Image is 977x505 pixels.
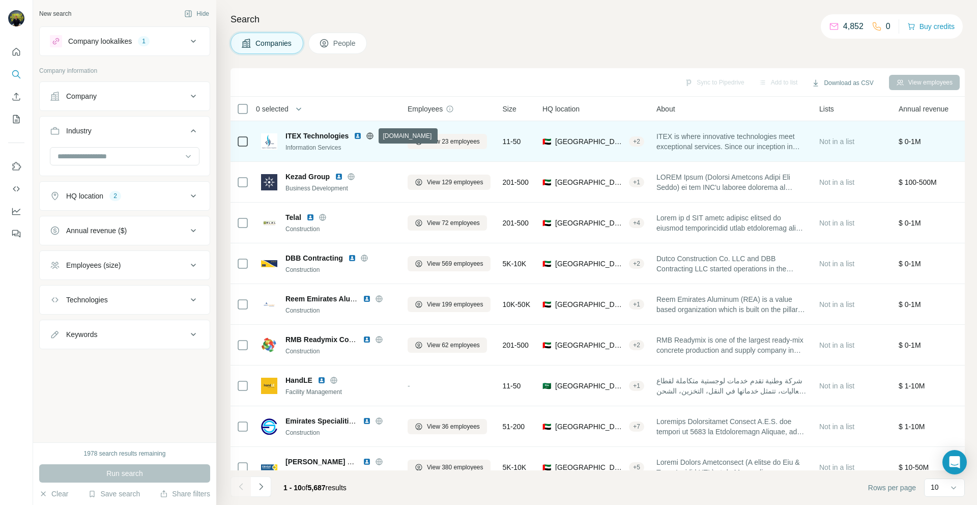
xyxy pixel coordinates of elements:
span: Loremips Dolorsitamet Consect A.E.S. doe tempori ut 5683 la Etdoloremagn Aliquae, adm ven quisno ... [656,416,807,437]
button: Buy credits [907,19,955,34]
span: 🇦🇪 [542,177,551,187]
button: My lists [8,110,24,128]
img: Logo of Reem Emirates Aluminum [261,296,277,313]
span: View 36 employees [427,422,480,431]
div: Keywords [66,329,97,340]
span: 🇦🇪 [542,462,551,472]
span: [GEOGRAPHIC_DATA] [555,136,625,147]
span: RMB Readymix is one of the largest ready-mix concrete production and supply company in [GEOGRAPHI... [656,335,807,355]
span: Employees [408,104,443,114]
img: LinkedIn logo [306,213,314,221]
img: Logo of ITEX Technologies [261,133,277,150]
span: Reem Emirates Aluminum (REA) is a value based organization which is built on the pillars of commi... [656,294,807,315]
img: Avatar [8,10,24,26]
span: View 23 employees [427,137,480,146]
div: Company [66,91,97,101]
span: 11-50 [503,136,521,147]
img: Logo of Kezad Group [261,174,277,190]
span: View 62 employees [427,341,480,350]
button: View 23 employees [408,134,487,149]
div: Information Services [285,143,395,152]
button: View 62 employees [408,338,487,353]
span: Not in a list [819,341,854,349]
div: Open Intercom Messenger [942,450,967,474]
span: Kezad Group [285,172,330,182]
span: View 380 employees [427,463,483,472]
span: 10K-50K [503,299,530,310]
span: 🇦🇪 [542,422,551,432]
span: Not in a list [819,178,854,186]
button: Share filters [160,489,210,499]
button: Technologies [40,288,210,312]
span: $ 1-10M [899,423,925,431]
span: $ 0-1M [899,219,921,227]
div: + 1 [629,300,644,309]
img: Logo of HandLE [261,378,277,394]
div: Construction [285,225,395,234]
div: 2 [109,191,121,201]
span: شركة وطنية تقدم خدمات لوجستية متكاملة لقطاع الفعاليات، تتمثل خدماتها في النقل، التخزين، الشحن وال... [656,376,807,396]
button: Industry [40,119,210,147]
span: Not in a list [819,463,854,471]
span: $ 0-1M [899,137,921,146]
span: 201-500 [503,340,529,350]
span: 🇦🇪 [542,299,551,310]
div: + 1 [629,178,644,187]
button: View 199 employees [408,297,491,312]
div: Industry [66,126,92,136]
span: 🇦🇪 [542,136,551,147]
button: Enrich CSV [8,88,24,106]
div: + 5 [629,463,644,472]
button: Employees (size) [40,253,210,277]
div: Construction [285,306,395,315]
div: Company lookalikes [68,36,132,46]
button: Download as CSV [804,75,880,91]
span: 🇸🇦 [542,381,551,391]
span: 5K-10K [503,462,527,472]
span: $ 0-1M [899,341,921,349]
span: 🇦🇪 [542,218,551,228]
button: View 36 employees [408,419,487,434]
button: View 72 employees [408,215,487,231]
span: Emirates Specialities L.L.C [285,417,377,425]
button: View 129 employees [408,175,491,190]
button: View 380 employees [408,460,491,475]
span: 201-500 [503,177,529,187]
span: of [302,484,308,492]
p: 4,852 [843,20,864,33]
div: + 2 [629,137,644,146]
span: 1 - 10 [283,484,302,492]
span: LOREM Ipsum (Dolorsi Ametcons Adipi Eli Seddo) ei tem INC'u laboree dolorema al enima-minimvenia ... [656,172,807,192]
div: Construction [285,469,395,478]
button: Navigate to next page [251,476,271,497]
div: New search [39,9,71,18]
span: [GEOGRAPHIC_DATA], [GEOGRAPHIC_DATA] [555,259,625,269]
span: 🇦🇪 [542,259,551,269]
span: $ 100-500M [899,178,937,186]
span: 5,687 [308,484,326,492]
div: + 2 [629,259,644,268]
span: HQ location [542,104,580,114]
span: [GEOGRAPHIC_DATA] [555,340,625,350]
span: results [283,484,347,492]
span: 201-500 [503,218,529,228]
img: LinkedIn logo [348,254,356,262]
div: Construction [285,347,395,356]
span: View 72 employees [427,218,480,228]
div: Facility Management [285,387,395,397]
span: [GEOGRAPHIC_DATA], [GEOGRAPHIC_DATA] [555,218,625,228]
div: + 1 [629,381,644,390]
div: + 4 [629,218,644,228]
span: $ 0-1M [899,260,921,268]
span: Lists [819,104,834,114]
img: LinkedIn logo [363,295,371,303]
span: DBB Contracting [285,253,343,263]
span: $ 10-50M [899,463,929,471]
img: LinkedIn logo [354,132,362,140]
button: Search [8,65,24,83]
span: 5K-10K [503,259,527,269]
span: 🇦🇪 [542,340,551,350]
div: Construction [285,265,395,274]
img: Logo of Emarat Aloula Contracting [261,459,277,475]
span: RMB Readymix Concrete- RMB Group [285,335,414,344]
